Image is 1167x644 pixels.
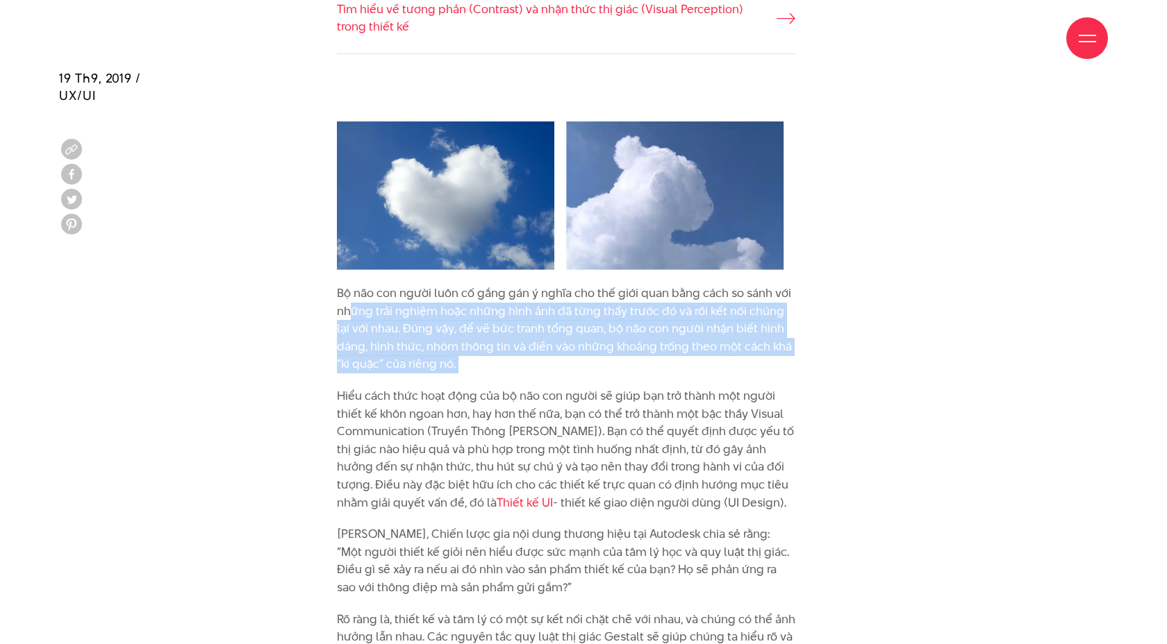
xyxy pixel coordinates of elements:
p: [PERSON_NAME], Chiến lược gia nội dung thương hiệu tại Autodesk chia sẻ rằng: “Một người thiết kế... [337,525,795,596]
p: Hiểu cách thức hoạt động của bộ não con người sẽ giúp bạn trở thành một người thiết kế khôn ngoan... [337,387,795,511]
span: 19 Th9, 2019 / UX/UI [59,69,141,104]
p: Bộ não con người luôn cố gắng gán ý nghĩa cho thế giới quan bằng cách so sánh với những trải nghi... [337,285,795,373]
img: 11 [337,106,795,285]
a: Thiết kế UI [497,494,553,511]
